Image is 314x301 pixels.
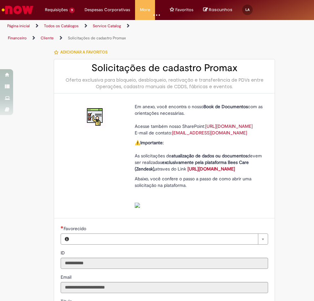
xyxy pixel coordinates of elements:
[73,234,268,244] a: Limpar campo Favorecido
[85,107,106,128] img: Solicitações de cadastro Promax
[69,8,75,13] span: 9
[8,35,27,41] a: Financeiro
[204,104,248,110] strong: Book de Documentos
[45,7,68,13] span: Requisições
[187,166,235,172] a: [URL][DOMAIN_NAME]
[61,63,268,73] h2: Solicitações de cadastro Promax
[5,20,152,44] ul: Trilhas de página
[60,50,108,55] span: Adicionar a Favoritos
[61,234,73,244] button: Favorecido, Visualizar este registro
[7,23,30,29] a: Página inicial
[85,7,130,13] span: Despesas Corporativas
[61,250,66,256] span: Somente leitura - ID
[61,282,268,293] input: Email
[61,274,73,280] span: Somente leitura - Email
[135,203,140,208] img: sys_attachment.do
[44,23,79,29] a: Todos os Catálogos
[140,7,150,13] span: More
[209,7,232,13] span: Rascunhos
[1,3,34,16] img: ServiceNow
[93,23,121,29] a: Service Catalog
[171,153,247,159] strong: atualização de dados ou documentos
[54,45,111,59] button: Adicionar a Favoritos
[135,139,263,172] p: ⚠️ As solicitações de devem ser realizadas atraves do Link
[205,123,253,129] a: [URL][DOMAIN_NAME]
[135,159,249,172] strong: exclusivamente pela plataforma Bees Care (Zendesk),
[135,103,263,136] p: Em anexo, você encontra o nosso com as orientações necessárias. Acesse também nosso SharePoint: E...
[41,35,54,41] a: Cliente
[61,250,66,256] label: Somente leitura - ID
[245,8,249,12] span: LA
[135,175,263,208] p: Abaixo, você confere o passo a passo de como abrir uma solicitação na plataforma.
[203,7,232,13] a: No momento, sua lista de rascunhos tem 0 Itens
[64,226,88,231] span: Necessários - Favorecido
[68,35,126,41] a: Solicitações de cadastro Promax
[175,7,193,13] span: Favoritos
[61,274,73,280] label: Somente leitura - Email
[61,77,268,90] div: Oferta exclusiva para bloqueio, desbloqueio, reativação e transferência de PDVs entre Operações, ...
[140,140,164,146] strong: Importante:
[61,226,64,229] span: Necessários
[61,258,268,269] input: ID
[172,130,247,136] a: [EMAIL_ADDRESS][DOMAIN_NAME]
